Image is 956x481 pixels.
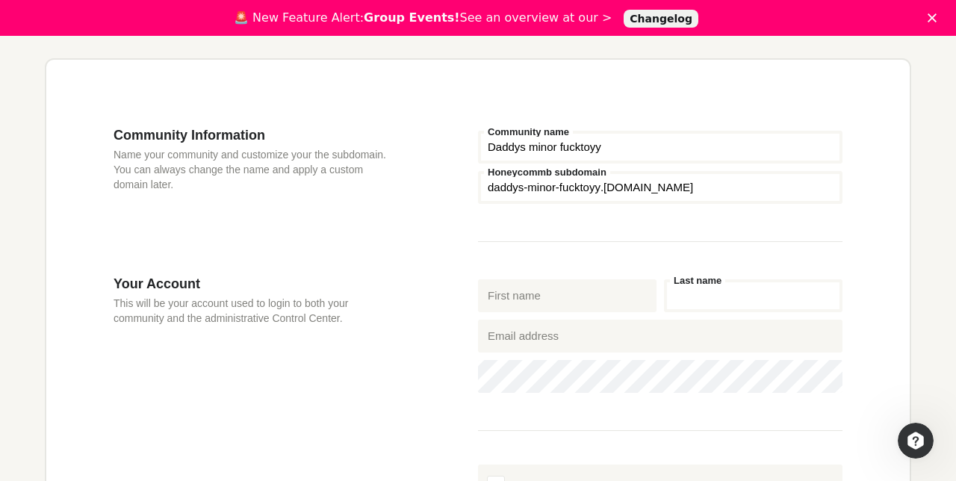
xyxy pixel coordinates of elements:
div: 🚨 New Feature Alert: See an overview at our > [234,10,612,25]
a: Changelog [624,10,698,28]
b: Group Events! [364,10,460,25]
div: Close [928,13,943,22]
input: Community name [478,131,842,164]
input: Email address [478,320,842,353]
label: Last name [670,276,725,285]
iframe: Intercom live chat [898,423,934,459]
h3: Your Account [114,276,388,292]
p: This will be your account used to login to both your community and the administrative Control Cen... [114,296,388,326]
input: Last name [664,279,842,312]
h3: Community Information [114,127,388,143]
p: Name your community and customize your the subdomain. You can always change the name and apply a ... [114,147,388,192]
label: Honeycommb subdomain [484,167,610,177]
input: your-subdomain.honeycommb.com [478,171,842,204]
input: First name [478,279,657,312]
label: Community name [484,127,573,137]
